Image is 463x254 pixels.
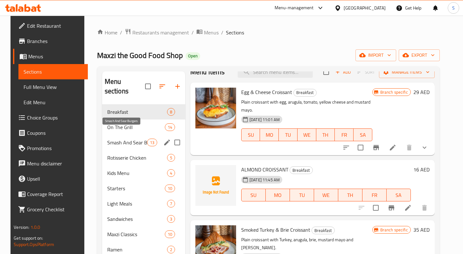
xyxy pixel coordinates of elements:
[165,124,175,130] span: 14
[107,108,167,116] div: Breakfast
[192,29,194,36] li: /
[27,175,83,183] span: Upsell
[226,29,244,36] span: Sections
[356,130,370,140] span: SA
[399,49,440,61] button: export
[107,246,167,253] span: Ramen
[404,51,435,59] span: export
[13,141,88,156] a: Promotions
[107,169,167,177] span: Kids Menu
[190,67,225,77] h2: Menu items
[241,165,288,174] span: ALMOND CROISSANT
[292,191,312,200] span: TU
[413,225,430,234] h6: 35 AED
[97,48,183,62] span: Maxzi the Good Food Shop
[24,98,83,106] span: Edit Menu
[102,120,185,135] div: On The Grill14
[147,139,157,146] div: items
[162,138,172,147] button: edit
[13,18,88,33] a: Edit Restaurant
[165,231,175,237] span: 10
[384,68,430,76] span: Manage items
[13,33,88,49] a: Branches
[389,144,396,151] a: Edit menu item
[317,191,336,200] span: WE
[167,108,175,116] div: items
[132,29,189,36] span: Restaurants management
[102,227,185,242] div: Maxzi Classics10
[241,87,292,97] span: Egg & Cheese Croissant
[247,117,282,123] span: [DATE] 11:01 AM
[266,189,290,201] button: MO
[141,80,155,93] span: Select all sections
[102,104,185,120] div: Breakfast8
[13,202,88,217] a: Grocery Checklist
[260,128,279,141] button: MO
[344,4,386,11] div: [GEOGRAPHIC_DATA]
[120,29,122,36] li: /
[107,123,165,131] span: On The Grill
[24,68,83,76] span: Sections
[402,140,417,155] button: delete
[290,167,312,174] span: Breakfast
[312,227,335,234] div: Breakfast
[241,236,372,252] p: Plain croissant with Turkey, arugula, brie, mustard mayo and [PERSON_NAME].
[361,51,391,59] span: import
[102,150,185,165] div: Rotisserie Chicken5
[417,200,432,215] button: delete
[107,185,165,192] span: Starters
[338,189,362,201] button: TH
[279,128,298,141] button: TU
[28,53,83,60] span: Menus
[18,95,88,110] a: Edit Menu
[155,79,170,94] span: Sort sections
[354,141,367,154] span: Select to update
[355,49,396,61] button: import
[241,128,260,141] button: SU
[13,110,88,125] a: Choice Groups
[167,247,175,253] span: 2
[167,216,175,222] span: 3
[186,53,200,59] span: Open
[14,223,29,231] span: Version:
[27,144,83,152] span: Promotions
[316,128,335,141] button: TH
[102,181,185,196] div: Starters10
[294,89,316,96] span: Breakfast
[241,189,266,201] button: SU
[167,170,175,176] span: 4
[186,52,200,60] div: Open
[339,140,354,155] button: sort-choices
[341,191,360,200] span: TH
[27,206,83,213] span: Grocery Checklist
[107,154,167,162] div: Rotisserie Chicken
[362,189,387,201] button: FR
[18,64,88,79] a: Sections
[378,227,410,233] span: Branch specific
[204,29,219,36] span: Menus
[13,186,88,202] a: Coverage Report
[312,227,334,234] span: Breakfast
[167,201,175,207] span: 7
[102,196,185,211] div: Light Meals7
[268,191,287,200] span: MO
[14,240,54,249] a: Support.OpsPlatform
[14,234,43,242] span: Get support on:
[125,28,189,37] a: Restaurants management
[107,215,167,223] span: Sandwiches
[369,201,382,214] span: Select to update
[452,4,455,11] span: S
[195,88,236,128] img: Egg & Cheese Croissant
[102,165,185,181] div: Kids Menu4
[165,185,175,192] span: 10
[167,155,175,161] span: 5
[195,165,236,206] img: ALMOND CROISSANT
[165,230,175,238] div: items
[378,89,410,95] span: Branch specific
[221,29,223,36] li: /
[263,130,276,140] span: MO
